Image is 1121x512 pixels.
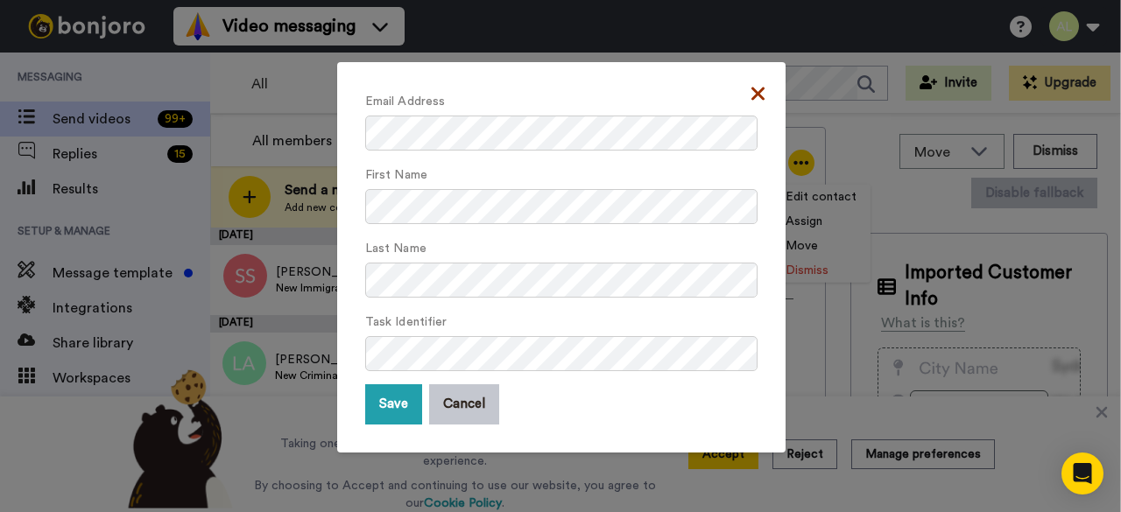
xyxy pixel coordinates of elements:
label: First Name [365,166,427,185]
label: Last Name [365,240,427,258]
label: Email Address [365,93,445,111]
label: Task Identifier [365,313,447,332]
button: Cancel [429,384,499,424]
button: Save [365,384,422,424]
div: Open Intercom Messenger [1061,452,1103,494]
